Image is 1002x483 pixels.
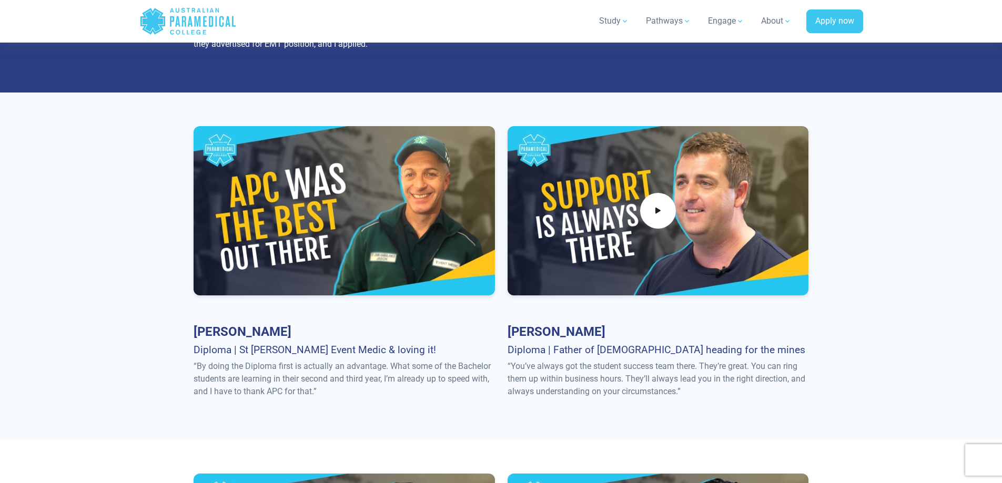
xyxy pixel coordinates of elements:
h4: Diploma | St [PERSON_NAME] Event Medic & loving it! [194,344,495,356]
a: Australian Paramedical College [139,4,237,38]
a: Study [593,6,635,36]
p: “By doing the Diploma first is actually an advantage. What some of the Bachelor students are lear... [194,360,495,398]
a: Apply now [806,9,863,34]
a: Pathways [640,6,697,36]
a: Engage [702,6,751,36]
h3: [PERSON_NAME] [194,324,495,340]
iframe: St John Event Medic & loving it! | Jason Borg [194,126,495,295]
h3: [PERSON_NAME] [508,324,809,340]
p: “You’ve always got the student success team there. They’re great. You can ring them up within bus... [508,360,809,398]
h4: Diploma | Father of [DEMOGRAPHIC_DATA] heading for the mines [508,344,809,356]
a: About [755,6,798,36]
